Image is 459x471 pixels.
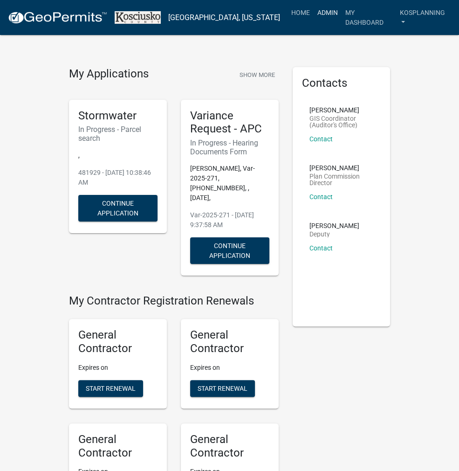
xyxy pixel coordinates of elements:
h6: In Progress - Hearing Documents Form [190,139,269,156]
h5: General Contractor [190,433,269,460]
button: Show More [236,67,279,83]
h5: General Contractor [78,433,158,460]
button: Start Renewal [78,380,143,397]
a: Home [288,4,314,21]
p: GIS Coordinator (Auditor's Office) [309,115,374,128]
p: Var-2025-271 - [DATE] 9:37:58 AM [190,210,269,230]
a: My Dashboard [342,4,396,31]
h5: General Contractor [190,328,269,355]
a: Contact [309,244,333,252]
p: Deputy [309,231,359,237]
button: Start Renewal [190,380,255,397]
a: kosplanning [396,4,452,31]
span: Start Renewal [86,384,136,392]
p: [PERSON_NAME] [309,222,359,229]
button: Continue Application [190,237,269,264]
button: Continue Application [78,195,158,222]
p: 481929 - [DATE] 10:38:46 AM [78,168,158,187]
a: Contact [309,193,333,201]
h5: Variance Request - APC [190,109,269,136]
p: Expires on [78,363,158,373]
p: [PERSON_NAME] [309,165,374,171]
img: Kosciusko County, Indiana [115,11,161,23]
p: Plan Commission Director [309,173,374,186]
h6: In Progress - Parcel search [78,125,158,143]
span: Start Renewal [198,384,247,392]
p: Expires on [190,363,269,373]
h5: General Contractor [78,328,158,355]
h5: Contacts [302,76,381,90]
h5: Stormwater [78,109,158,123]
a: Admin [314,4,342,21]
h4: My Contractor Registration Renewals [69,294,279,308]
a: Contact [309,135,333,143]
h4: My Applications [69,67,149,81]
p: , [78,151,158,160]
p: [PERSON_NAME], Var-2025-271, [PHONE_NUMBER], , [DATE], [190,164,269,203]
p: [PERSON_NAME] [309,107,374,113]
a: [GEOGRAPHIC_DATA], [US_STATE] [168,10,280,26]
